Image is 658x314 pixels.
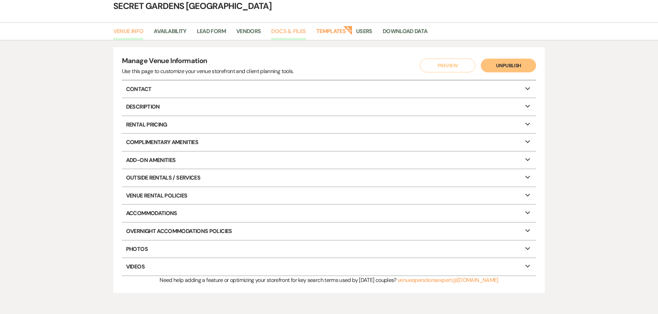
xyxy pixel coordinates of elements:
[122,187,536,204] p: Venue Rental Policies
[122,241,536,258] p: Photos
[122,258,536,275] p: Videos
[398,276,498,284] a: venueoperationsexpert@[DOMAIN_NAME]
[122,134,536,151] p: Complimentary Amenities
[271,27,306,40] a: Docs & Files
[122,98,536,115] p: Description
[383,27,428,40] a: Download Data
[356,27,372,40] a: Users
[122,169,536,186] p: Outside Rentals / Services
[236,27,261,40] a: Vendors
[481,59,536,72] button: Unpublish
[343,25,353,35] strong: New
[154,27,186,40] a: Availability
[122,152,536,169] p: Add-On Amenities
[418,59,474,72] a: Preview
[122,56,294,67] h4: Manage Venue Information
[122,81,536,98] p: Contact
[122,116,536,133] p: Rental Pricing
[420,59,475,72] button: Preview
[122,205,536,222] p: Accommodations
[113,27,144,40] a: Venue Info
[316,27,346,40] a: Templates
[122,67,294,75] div: Use this page to customize your venue storefront and client planning tools.
[160,276,396,284] span: Need help adding a feature or optimizing your storefront for key search terms used by [DATE] coup...
[122,223,536,240] p: Overnight Accommodations Policies
[197,27,226,40] a: Lead Form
